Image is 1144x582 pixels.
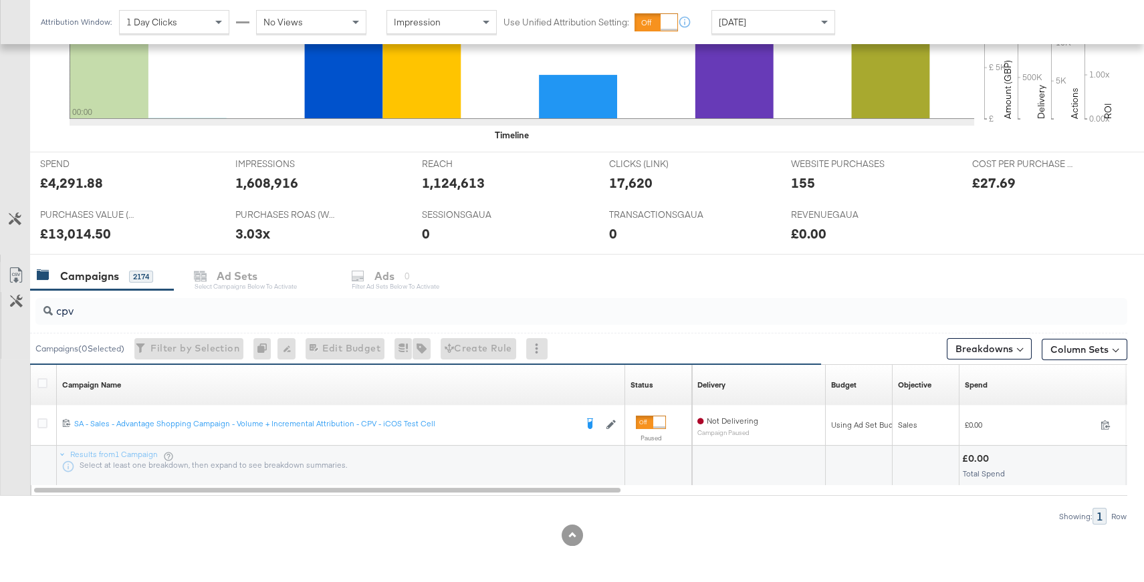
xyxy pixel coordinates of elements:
[495,129,529,142] div: Timeline
[263,16,303,28] span: No Views
[831,380,856,390] div: Budget
[697,380,725,390] a: Reflects the ability of your Ad Campaign to achieve delivery based on ad states, schedule and bud...
[40,208,140,221] span: PURCHASES VALUE (WEBSITE EVENTS)
[791,173,815,192] div: 155
[609,224,617,243] div: 0
[972,158,1072,170] span: COST PER PURCHASE (WEBSITE EVENTS)
[235,158,336,170] span: IMPRESSIONS
[235,224,270,243] div: 3.03x
[791,208,891,221] span: REVENUEGAUA
[1042,339,1127,360] button: Column Sets
[697,380,725,390] div: Delivery
[394,16,441,28] span: Impression
[62,380,121,390] div: Campaign Name
[719,16,746,28] span: [DATE]
[1035,85,1047,119] text: Delivery
[235,208,336,221] span: PURCHASES ROAS (WEBSITE EVENTS)
[1068,88,1080,119] text: Actions
[831,420,905,430] div: Using Ad Set Budget
[126,16,177,28] span: 1 Day Clicks
[898,420,917,430] span: Sales
[965,380,988,390] a: The total amount spent to date.
[972,173,1016,192] div: £27.69
[60,269,119,284] div: Campaigns
[609,173,653,192] div: 17,620
[791,224,826,243] div: £0.00
[53,293,1028,319] input: Search Campaigns by Name, ID or Objective
[947,338,1032,359] button: Breakdowns
[697,429,758,436] sub: Campaign Paused
[253,338,277,359] div: 0
[422,208,522,221] span: SESSIONSGAUA
[129,271,153,283] div: 2174
[1093,508,1107,525] div: 1
[422,173,485,192] div: 1,124,613
[609,208,709,221] span: TRANSACTIONSGAUA
[707,416,758,426] span: Not Delivering
[963,468,1005,478] span: Total Spend
[898,380,931,390] div: Objective
[791,158,891,170] span: WEBSITE PURCHASES
[965,380,988,390] div: Spend
[1111,512,1127,521] div: Row
[40,224,111,243] div: £13,014.50
[35,343,124,355] div: Campaigns ( 0 Selected)
[62,380,121,390] a: Your campaign name.
[636,434,666,442] label: Paused
[74,418,576,432] a: SA - Sales - Advantage Shopping Campaign - Volume + Incremental Attribution - CPV - iCOS Test Cell
[965,420,1095,430] span: £0.00
[898,380,931,390] a: Your campaign's objective.
[235,173,298,192] div: 1,608,916
[503,16,629,29] label: Use Unified Attribution Setting:
[631,380,653,390] a: Shows the current state of your Ad Campaign.
[1058,512,1093,521] div: Showing:
[40,17,112,27] div: Attribution Window:
[831,380,856,390] a: The maximum amount you're willing to spend on your ads, on average each day or over the lifetime ...
[1002,60,1014,119] text: Amount (GBP)
[631,380,653,390] div: Status
[609,158,709,170] span: CLICKS (LINK)
[962,452,993,465] div: £0.00
[40,173,103,192] div: £4,291.88
[1102,103,1114,119] text: ROI
[40,158,140,170] span: SPEND
[74,418,576,429] div: SA - Sales - Advantage Shopping Campaign - Volume + Incremental Attribution - CPV - iCOS Test Cell
[422,224,430,243] div: 0
[422,158,522,170] span: REACH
